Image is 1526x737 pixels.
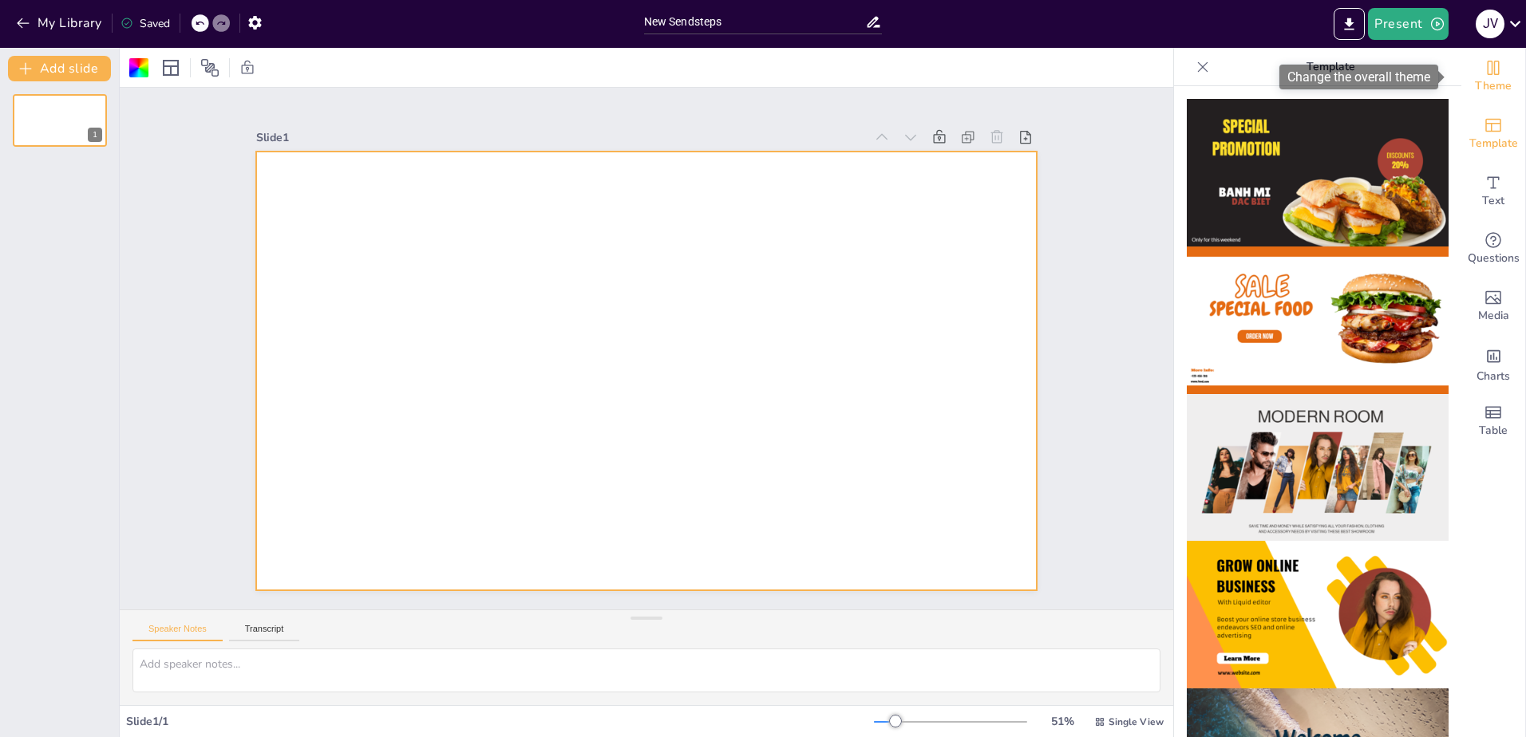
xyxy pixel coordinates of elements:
[1469,135,1518,152] span: Template
[1187,394,1449,542] img: thumb-3.png
[1476,10,1504,38] div: J v
[1334,8,1365,40] button: Export to PowerPoint
[121,16,170,31] div: Saved
[1216,48,1445,86] p: Template
[1475,77,1512,95] span: Theme
[1461,105,1525,163] div: Add ready made slides
[1187,246,1449,394] img: thumb-2.png
[1461,278,1525,335] div: Add images, graphics, shapes or video
[1461,163,1525,220] div: Add text boxes
[1043,714,1081,729] div: 51 %
[1476,8,1504,40] button: J v
[1479,422,1508,439] span: Table
[1461,48,1525,105] div: Change the overall theme
[1461,220,1525,278] div: Get real-time input from your audience
[13,94,107,147] div: 1
[200,58,219,77] span: Position
[12,10,109,36] button: My Library
[1461,392,1525,450] div: Add a table
[126,714,874,729] div: Slide 1 / 1
[1477,368,1510,385] span: Charts
[1368,8,1448,40] button: Present
[1279,65,1438,89] div: Change the overall theme
[644,10,866,33] input: Insert title
[1187,99,1449,246] img: thumb-1.png
[132,624,223,641] button: Speaker Notes
[1109,715,1164,728] span: Single View
[88,128,102,142] div: 1
[158,55,184,81] div: Layout
[1461,335,1525,392] div: Add charts and graphs
[1482,192,1504,210] span: Text
[1187,541,1449,688] img: thumb-4.png
[8,56,111,81] button: Add slide
[1468,250,1520,267] span: Questions
[1478,307,1509,325] span: Media
[229,624,300,641] button: Transcript
[256,130,864,145] div: Slide 1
